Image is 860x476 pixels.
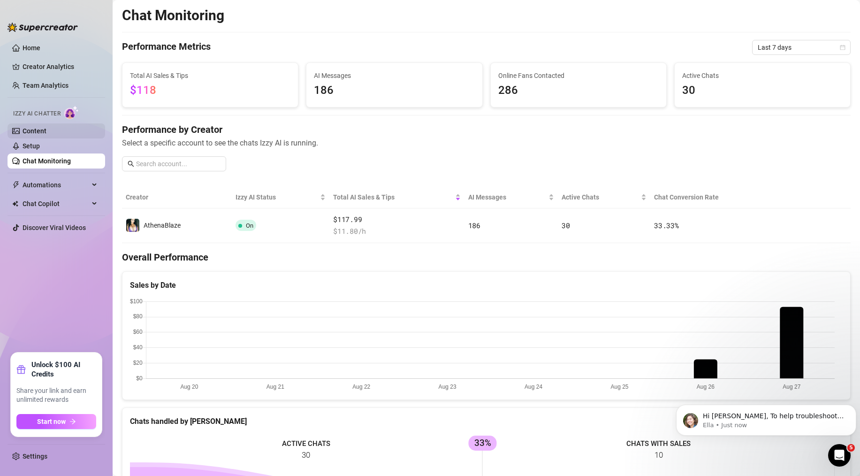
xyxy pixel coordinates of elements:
th: Creator [122,186,232,208]
button: Start nowarrow-right [16,414,96,429]
span: AI Messages [468,192,547,202]
span: 186 [468,221,480,230]
span: arrow-right [69,418,76,425]
span: Total AI Sales & Tips [130,70,290,81]
span: $117.99 [333,214,460,225]
a: Settings [23,453,47,460]
th: Active Chats [558,186,650,208]
span: Automations [23,177,89,192]
h4: Overall Performance [122,251,851,264]
span: Online Fans Contacted [498,70,659,81]
span: 186 [314,82,474,100]
th: AI Messages [464,186,558,208]
span: Total AI Sales & Tips [333,192,453,202]
div: Chats handled by [PERSON_NAME] [130,415,843,427]
h4: Performance by Creator [122,123,851,136]
span: search [128,161,134,167]
img: AthenaBlaze [126,219,139,232]
span: thunderbolt [12,181,20,189]
img: logo-BBDzfeDw.svg [8,23,78,32]
a: Creator Analytics [23,59,98,74]
iframe: Intercom notifications message [672,385,860,451]
a: Discover Viral Videos [23,224,86,231]
span: Last 7 days [758,40,845,54]
span: Active Chats [682,70,843,81]
iframe: Intercom live chat [828,444,851,467]
span: 30 [682,82,843,100]
a: Setup [23,142,40,150]
span: calendar [840,45,845,50]
th: Izzy AI Status [232,186,329,208]
span: gift [16,365,26,374]
span: Izzy AI Chatter [13,109,61,118]
h4: Performance Metrics [122,40,211,55]
div: Sales by Date [130,279,843,291]
span: $118 [130,84,156,97]
span: AthenaBlaze [144,222,181,229]
a: Chat Monitoring [23,157,71,165]
span: Start now [37,418,66,425]
a: Content [23,127,46,135]
a: Team Analytics [23,82,68,89]
a: Home [23,44,40,52]
span: AI Messages [314,70,474,81]
span: $ 11.80 /h [333,226,460,237]
strong: Unlock $100 AI Credits [31,360,96,379]
span: Izzy AI Status [236,192,318,202]
th: Total AI Sales & Tips [329,186,464,208]
th: Chat Conversion Rate [650,186,778,208]
input: Search account... [136,159,221,169]
span: Share your link and earn unlimited rewards [16,386,96,405]
h2: Chat Monitoring [122,7,224,24]
span: 33.33 % [654,221,678,230]
span: 286 [498,82,659,100]
span: Active Chats [562,192,639,202]
img: AI Chatter [64,106,79,119]
span: 5 [847,444,855,452]
span: Select a specific account to see the chats Izzy AI is running. [122,137,851,149]
span: 30 [562,221,570,230]
img: Chat Copilot [12,200,18,207]
span: On [246,222,253,229]
span: Chat Copilot [23,196,89,211]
